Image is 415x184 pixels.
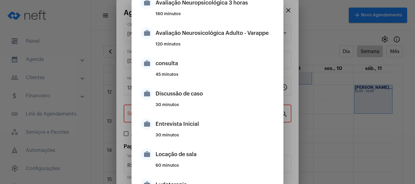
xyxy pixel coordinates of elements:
[156,163,275,172] div: 60 minutos
[156,133,275,142] div: 30 minutos
[156,24,275,42] div: Avaliação Neurosicológica Adulto - Varappe
[156,54,275,72] div: consulta
[156,145,275,163] div: Locação de sala
[156,85,275,103] div: Discussão de caso
[156,115,275,133] div: Entrevista Inicial
[156,72,275,82] div: 45 minutos
[140,118,153,130] mat-icon: work
[140,57,153,69] mat-icon: work
[156,12,275,21] div: 180 minutos
[156,42,275,51] div: 120 minutos
[140,148,153,160] mat-icon: work
[156,103,275,112] div: 30 minutos
[140,88,153,100] mat-icon: work
[140,27,153,39] mat-icon: work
